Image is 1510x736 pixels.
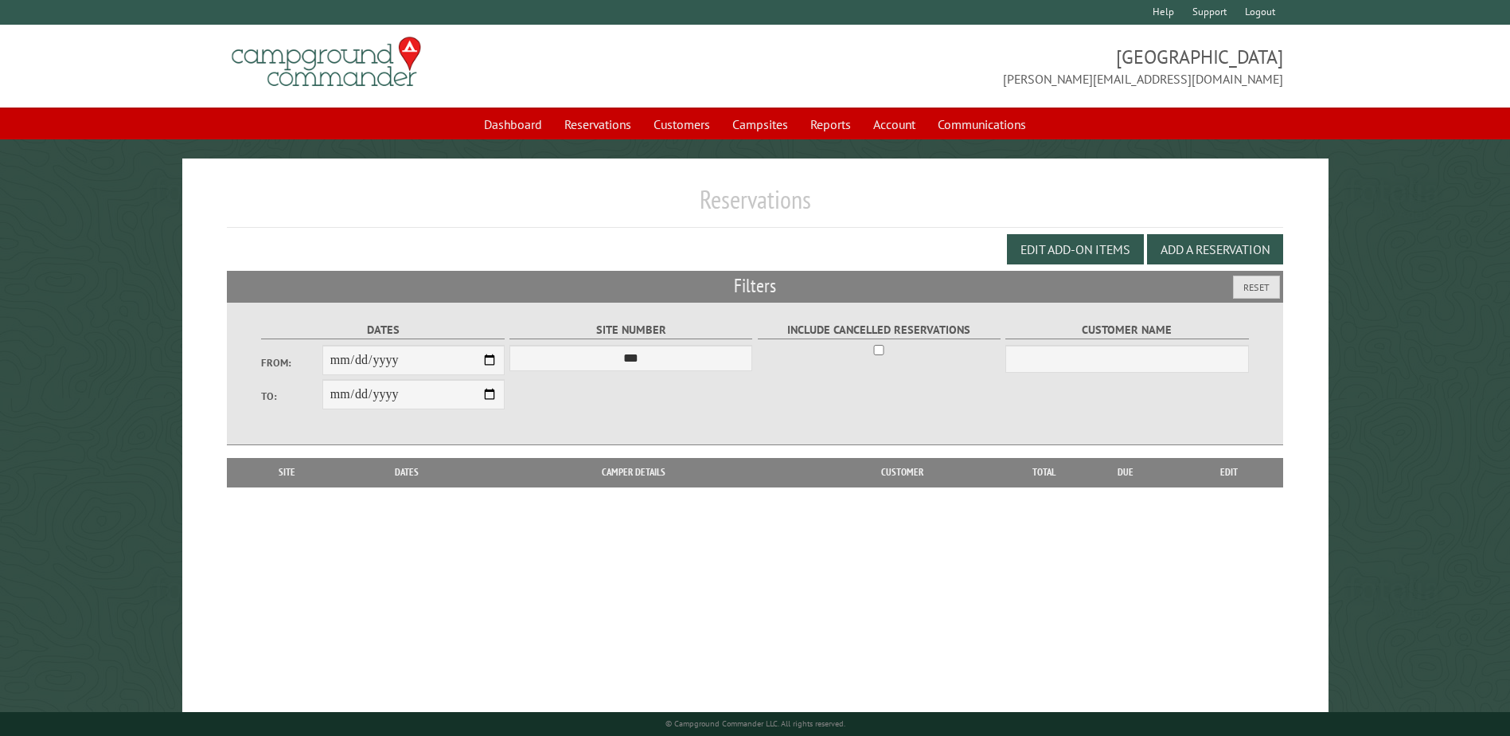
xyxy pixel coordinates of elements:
th: Dates [339,458,475,487]
button: Add a Reservation [1147,234,1283,264]
span: [GEOGRAPHIC_DATA] [PERSON_NAME][EMAIL_ADDRESS][DOMAIN_NAME] [755,44,1283,88]
button: Reset [1233,276,1280,299]
th: Camper Details [475,458,792,487]
a: Reports [801,109,860,139]
th: Edit [1176,458,1283,487]
th: Due [1075,458,1176,487]
a: Dashboard [474,109,552,139]
button: Edit Add-on Items [1007,234,1144,264]
label: Dates [261,321,504,339]
h2: Filters [227,271,1282,301]
small: © Campground Commander LLC. All rights reserved. [665,718,845,729]
th: Site [235,458,338,487]
label: Customer Name [1005,321,1248,339]
th: Total [1012,458,1075,487]
a: Campsites [723,109,798,139]
a: Communications [928,109,1036,139]
h1: Reservations [227,184,1282,228]
label: From: [261,355,322,370]
label: To: [261,389,322,404]
a: Reservations [555,109,641,139]
a: Customers [644,109,720,139]
th: Customer [792,458,1012,487]
a: Account [864,109,925,139]
img: Campground Commander [227,31,426,93]
label: Include Cancelled Reservations [758,321,1001,339]
label: Site Number [509,321,752,339]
